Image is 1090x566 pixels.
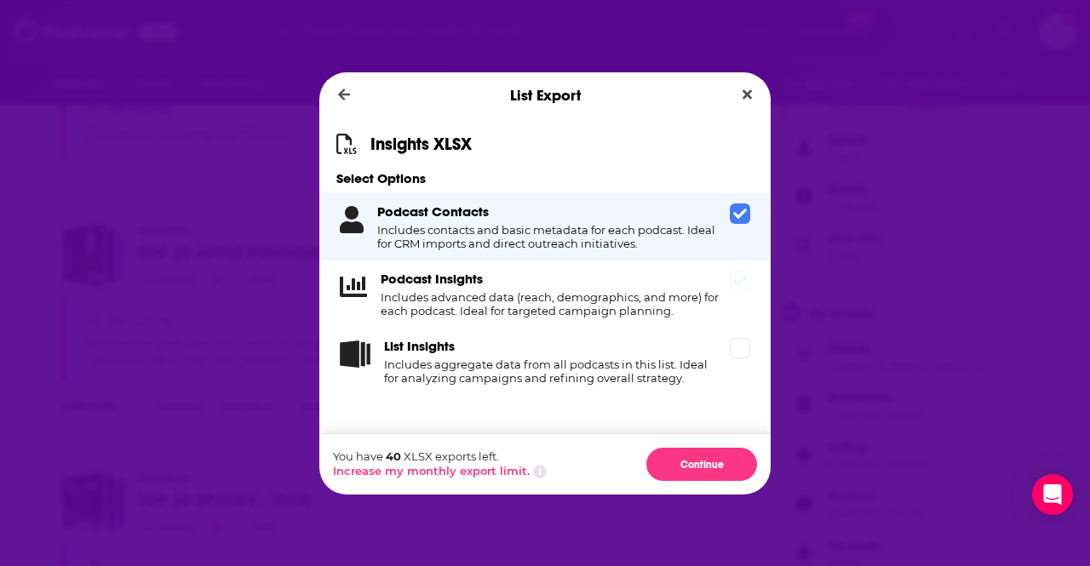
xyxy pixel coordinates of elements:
[381,290,723,317] h4: Includes advanced data (reach, demographics, and more) for each podcast. Ideal for targeted campa...
[377,223,723,250] h4: Includes contacts and basic metadata for each podcast. Ideal for CRM imports and direct outreach ...
[736,84,759,106] button: Close
[333,464,530,477] button: Increase my monthly export limit.
[381,271,483,287] h3: Podcast Insights
[1032,474,1073,515] div: Open Intercom Messenger
[333,449,547,463] p: You have XLSX exports left.
[384,357,723,385] h4: Includes aggregate data from all podcasts in this list. Ideal for analyzing campaigns and refinin...
[319,72,771,118] div: List Export
[319,170,771,186] h3: Select Options
[370,134,472,155] h1: Insights XLSX
[384,338,455,354] h3: List Insights
[386,449,401,463] span: 40
[377,203,489,220] h3: Podcast Contacts
[646,448,757,481] button: Continue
